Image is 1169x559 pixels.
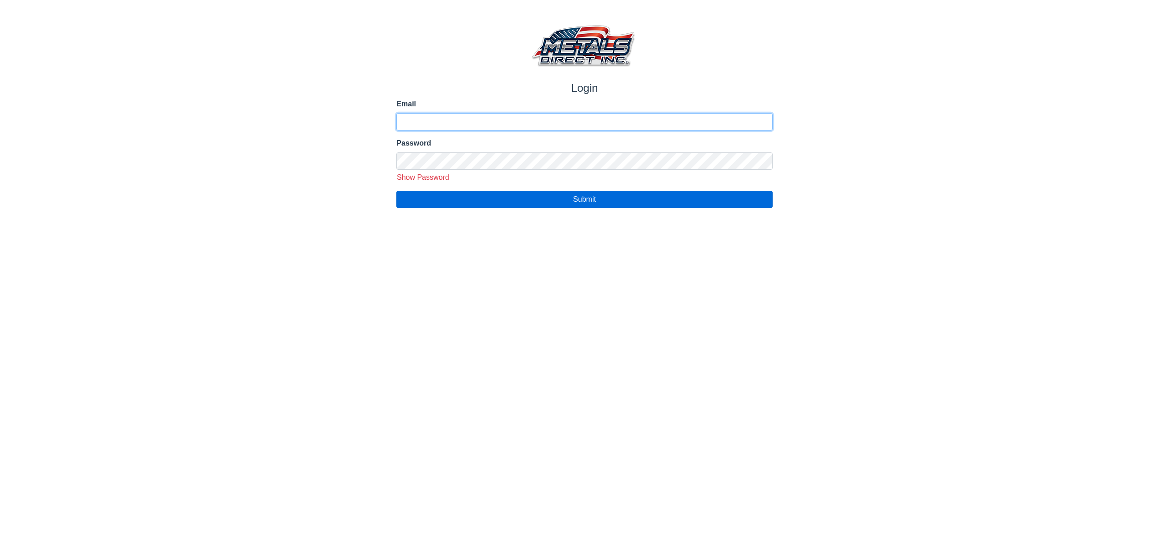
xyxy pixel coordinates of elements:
button: Submit [396,191,772,208]
label: Email [396,99,772,110]
h1: Login [396,82,772,95]
label: Password [396,138,772,149]
span: Show Password [397,173,449,181]
button: Show Password [393,172,453,183]
span: Submit [573,195,596,203]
